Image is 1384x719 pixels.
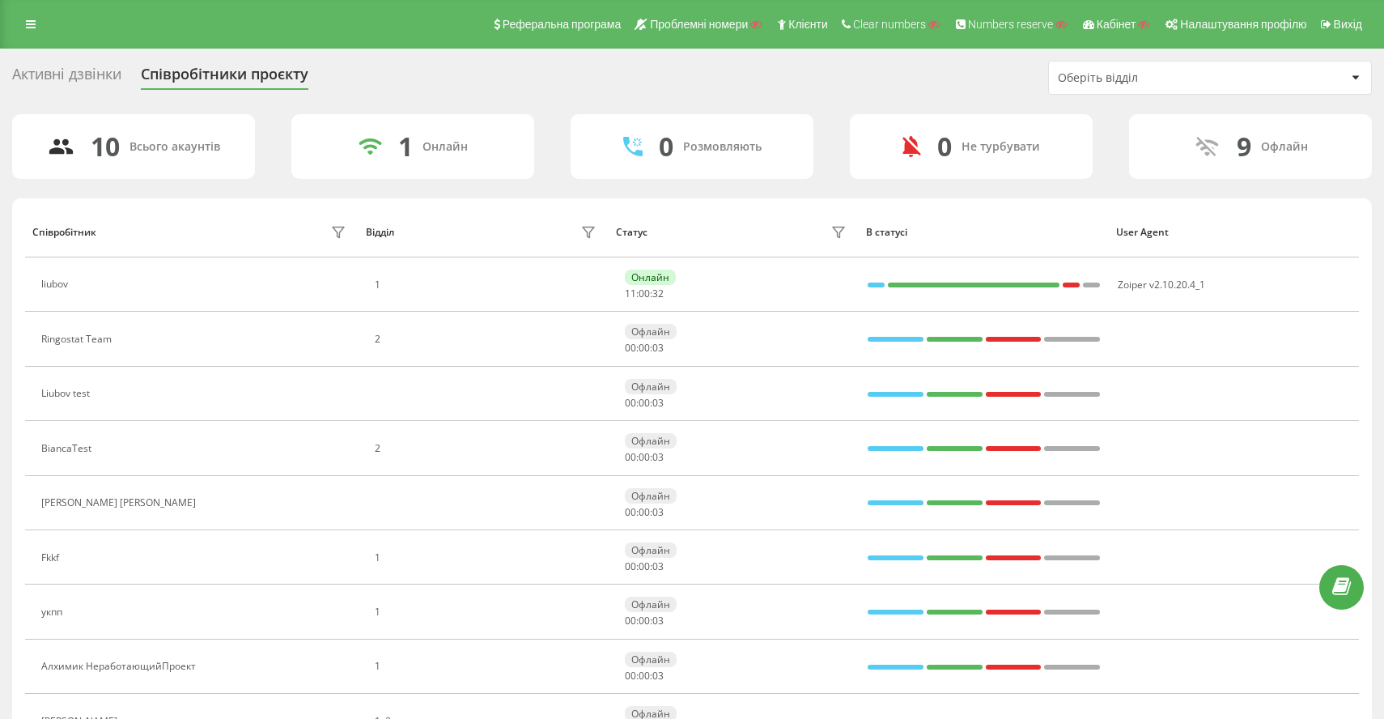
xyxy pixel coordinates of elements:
div: Алхимик НеработающийПроект [41,661,200,672]
div: Офлайн [625,542,677,558]
span: 03 [652,505,664,519]
span: 00 [639,559,650,573]
div: 0 [937,131,952,162]
div: 2 [375,443,600,454]
span: 03 [652,450,664,464]
span: 32 [652,287,664,300]
span: 00 [625,396,636,410]
div: liubov [41,279,72,290]
div: 1 [375,279,600,291]
span: 00 [639,341,650,355]
div: Не турбувати [962,140,1040,154]
span: 00 [639,450,650,464]
div: Співробітники проєкту [141,66,308,91]
div: 9 [1237,131,1251,162]
span: 03 [652,669,664,683]
div: Всього акаунтів [129,140,220,154]
span: 03 [652,341,664,355]
span: Кабінет [1097,18,1136,31]
div: : : [625,615,664,627]
div: Офлайн [625,597,677,612]
span: 00 [639,669,650,683]
div: Розмовляють [683,140,762,154]
span: 11 [625,287,636,300]
div: укпп [41,606,66,618]
div: User Agent [1116,227,1351,238]
span: 03 [652,559,664,573]
div: Fkkf [41,552,63,564]
div: Liubov test [41,388,94,399]
div: Оберіть відділ [1058,71,1251,85]
div: 1 [375,552,600,564]
span: Проблемні номери [650,18,748,31]
div: : : [625,452,664,463]
span: 03 [652,396,664,410]
div: Офлайн [625,433,677,449]
div: : : [625,670,664,682]
span: 00 [625,559,636,573]
span: 00 [625,669,636,683]
div: Офлайн [625,324,677,339]
span: Zoiper v2.10.20.4_1 [1118,278,1205,291]
div: Онлайн [625,270,676,285]
div: : : [625,561,664,572]
span: 00 [639,505,650,519]
span: 00 [625,450,636,464]
div: Ringostat Team [41,334,116,345]
div: Співробітник [32,227,96,238]
span: Реферальна програма [503,18,622,31]
span: Вихід [1334,18,1362,31]
div: 0 [659,131,673,162]
div: 2 [375,334,600,345]
span: Клієнти [788,18,828,31]
div: 1 [398,131,413,162]
span: 00 [625,614,636,628]
span: 00 [625,341,636,355]
div: Статус [616,227,647,238]
div: 1 [375,606,600,618]
span: 00 [639,287,650,300]
span: 00 [639,396,650,410]
div: Відділ [366,227,394,238]
div: Офлайн [1261,140,1308,154]
div: Офлайн [625,652,677,667]
span: Налаштування профілю [1180,18,1306,31]
div: : : [625,342,664,354]
span: Clear numbers [853,18,926,31]
div: Офлайн [625,488,677,504]
span: 00 [625,505,636,519]
div: Онлайн [422,140,468,154]
div: Активні дзвінки [12,66,121,91]
div: BiancaTest [41,443,96,454]
div: 10 [91,131,120,162]
div: : : [625,288,664,300]
span: Numbers reserve [968,18,1053,31]
div: : : [625,507,664,518]
div: : : [625,398,664,409]
span: 03 [652,614,664,628]
div: В статусі [866,227,1101,238]
div: 1 [375,661,600,672]
div: Офлайн [625,379,677,394]
span: 00 [639,614,650,628]
div: [PERSON_NAME] [PERSON_NAME] [41,497,200,508]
